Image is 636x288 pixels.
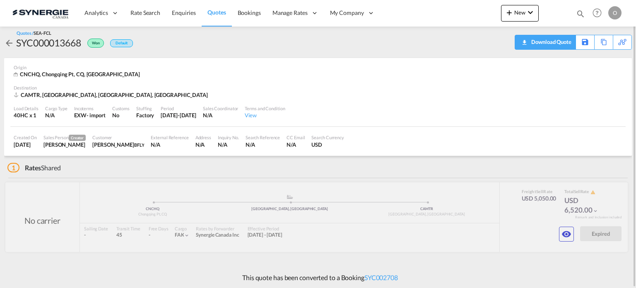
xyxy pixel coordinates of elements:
div: Adriana Groposila [43,141,86,148]
div: Cargo Type [45,105,67,111]
div: Quotes /SEA-FCL [17,30,51,36]
div: Customs [112,105,130,111]
div: 40HC x 1 [14,111,39,119]
div: Load Details [14,105,39,111]
div: No [112,111,130,119]
div: Customer [92,134,144,140]
div: CNCHQ, Chongqing Pt, CQ, Asia Pacific [14,70,142,78]
div: EXW [74,111,87,119]
span: Bookings [238,9,261,16]
div: icon-magnify [576,9,585,22]
div: icon-arrow-left [4,36,16,49]
div: Shared [7,163,61,172]
div: Terms and Condition [245,105,285,111]
div: - import [87,111,106,119]
div: External Reference [151,134,188,140]
div: N/A [287,141,305,148]
span: My Company [330,9,364,17]
div: N/A [45,111,67,119]
div: N/A [218,141,239,148]
span: SEA-FCL [34,30,51,36]
div: Inquiry No. [218,134,239,140]
div: Won [81,36,106,49]
img: 1f56c880d42311ef80fc7dca854c8e59.png [12,4,68,22]
span: Rate Search [130,9,160,16]
md-icon: icon-chevron-down [525,7,535,17]
div: Origin [14,64,622,70]
span: Rates [25,164,41,172]
div: N/A [203,111,238,119]
div: 14 Aug 2025 [161,111,196,119]
div: Sales Coordinator [203,105,238,111]
div: CAMTR, Montreal, QC, Americas [14,91,210,99]
div: Sales Person [43,134,86,141]
md-icon: icon-plus 400-fg [504,7,514,17]
span: Won [92,41,102,48]
span: Creator [69,135,86,141]
span: 1 [7,163,19,172]
div: Quote PDF is not available at this time [519,35,571,48]
p: This quote has been converted to a Booking [238,273,398,282]
div: Stuffing [136,105,154,111]
div: Save As Template [576,35,594,49]
md-icon: icon-eye [561,229,571,239]
span: New [504,9,535,16]
button: icon-eye [559,227,574,242]
div: Download Quote [519,35,571,48]
span: Analytics [84,9,108,17]
span: Quotes [207,9,226,16]
div: Destination [14,85,622,91]
md-icon: icon-download [519,36,529,43]
div: Period [161,105,196,111]
md-icon: icon-magnify [576,9,585,18]
div: Default [110,39,133,47]
div: Incoterms [74,105,106,111]
span: CNCHQ, Chongqing Pt, CQ, [GEOGRAPHIC_DATA] [20,71,140,77]
div: O [608,6,622,19]
div: Gabrielle Dery-Latour [92,141,144,148]
span: Help [590,6,604,20]
span: Enquiries [172,9,196,16]
div: N/A [246,141,280,148]
div: Search Currency [311,134,344,140]
button: icon-plus 400-fgNewicon-chevron-down [501,5,539,22]
md-icon: icon-arrow-left [4,38,14,48]
div: N/A [151,141,188,148]
div: Address [195,134,211,140]
div: CC Email [287,134,305,140]
div: Download Quote [529,35,571,48]
div: N/A [195,141,211,148]
span: BFLY [134,142,145,148]
span: Manage Rates [272,9,308,17]
div: USD [311,141,344,148]
div: View [245,111,285,119]
div: Help [590,6,608,21]
a: SYC002708 [364,273,398,281]
div: SYC000013668 [16,36,81,49]
div: Factory Stuffing [136,111,154,119]
div: Created On [14,134,37,140]
div: Search Reference [246,134,280,140]
div: 31 Jul 2025 [14,141,37,148]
